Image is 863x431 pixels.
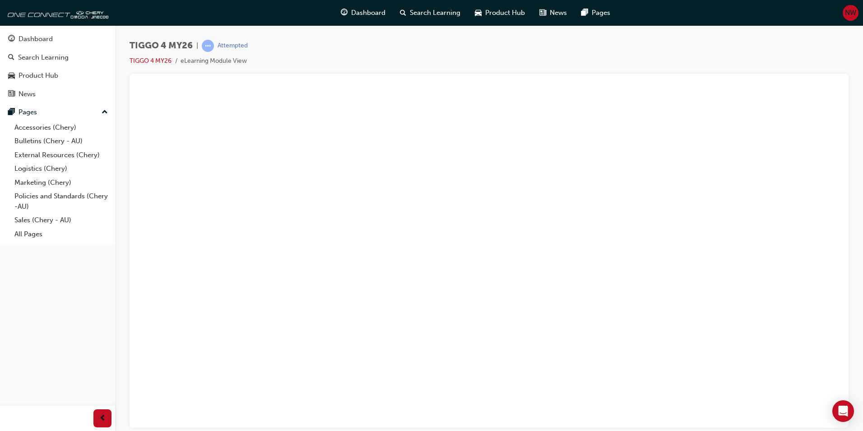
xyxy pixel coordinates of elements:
[11,213,111,227] a: Sales (Chery - AU)
[550,8,567,18] span: News
[202,40,214,52] span: learningRecordVerb_ATTEMPT-icon
[4,29,111,104] button: DashboardSearch LearningProduct HubNews
[532,4,574,22] a: news-iconNews
[11,148,111,162] a: External Resources (Chery)
[8,35,15,43] span: guage-icon
[18,52,69,63] div: Search Learning
[218,42,248,50] div: Attempted
[19,70,58,81] div: Product Hub
[539,7,546,19] span: news-icon
[843,5,858,21] button: NW
[99,413,106,424] span: prev-icon
[181,56,247,66] li: eLearning Module View
[130,57,172,65] a: TIGGO 4 MY26
[11,227,111,241] a: All Pages
[334,4,393,22] a: guage-iconDashboard
[19,34,53,44] div: Dashboard
[11,121,111,135] a: Accessories (Chery)
[11,162,111,176] a: Logistics (Chery)
[592,8,610,18] span: Pages
[475,7,482,19] span: car-icon
[8,90,15,98] span: news-icon
[4,86,111,103] a: News
[351,8,385,18] span: Dashboard
[4,104,111,121] button: Pages
[581,7,588,19] span: pages-icon
[130,41,193,51] span: TIGGO 4 MY26
[468,4,532,22] a: car-iconProduct Hub
[4,49,111,66] a: Search Learning
[4,67,111,84] a: Product Hub
[8,108,15,117] span: pages-icon
[19,89,36,99] div: News
[832,400,854,422] div: Open Intercom Messenger
[4,31,111,47] a: Dashboard
[845,8,856,18] span: NW
[5,4,108,22] img: oneconnect
[400,7,406,19] span: search-icon
[8,72,15,80] span: car-icon
[11,134,111,148] a: Bulletins (Chery - AU)
[11,189,111,213] a: Policies and Standards (Chery -AU)
[393,4,468,22] a: search-iconSearch Learning
[19,107,37,117] div: Pages
[196,41,198,51] span: |
[341,7,348,19] span: guage-icon
[485,8,525,18] span: Product Hub
[102,107,108,118] span: up-icon
[574,4,617,22] a: pages-iconPages
[8,54,14,62] span: search-icon
[410,8,460,18] span: Search Learning
[11,176,111,190] a: Marketing (Chery)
